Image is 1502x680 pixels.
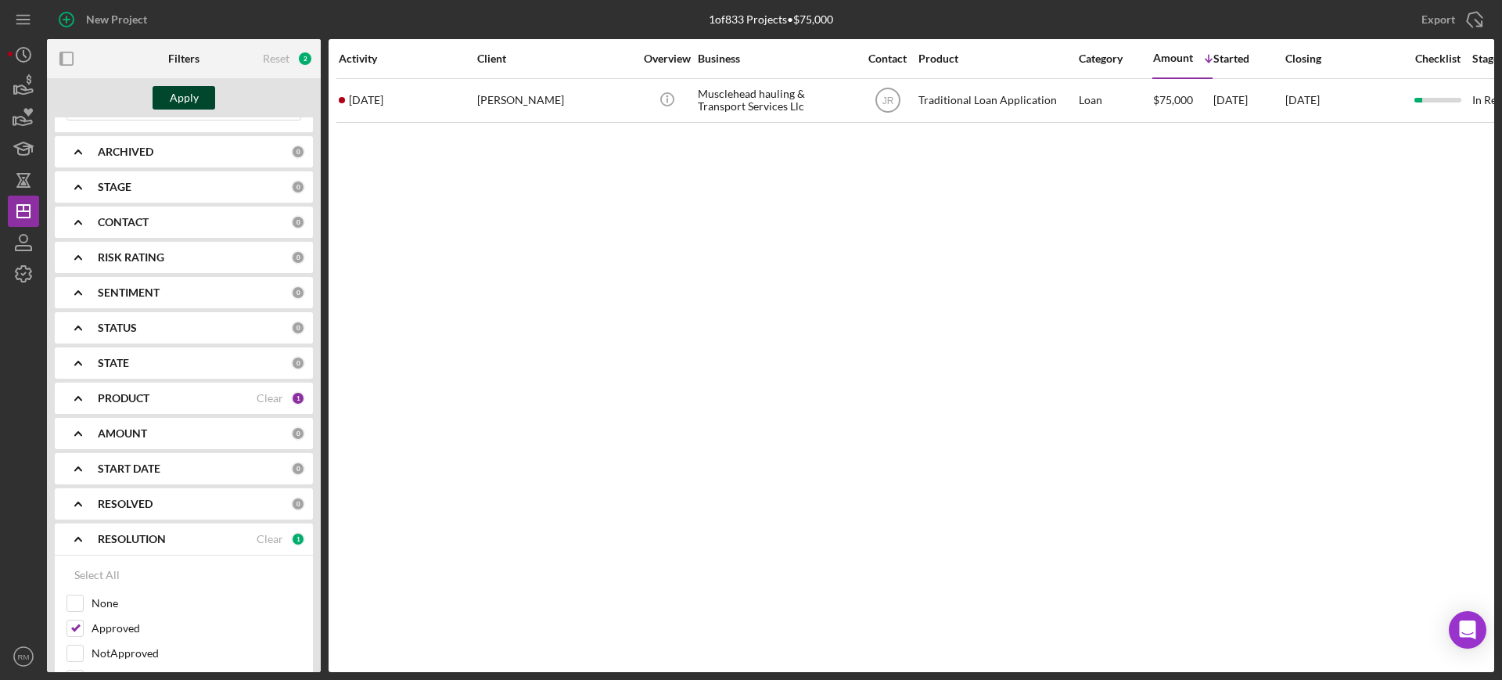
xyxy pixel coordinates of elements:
div: Closing [1285,52,1403,65]
div: Clear [257,533,283,545]
div: 0 [291,145,305,159]
div: Business [698,52,854,65]
div: Musclehead hauling & Transport Services Llc [698,80,854,121]
button: Select All [66,559,128,591]
b: STATUS [98,322,137,334]
div: 0 [291,321,305,335]
div: Client [477,52,634,65]
div: 1 [291,532,305,546]
b: RISK RATING [98,251,164,264]
div: Category [1079,52,1152,65]
div: 0 [291,462,305,476]
label: None [92,595,301,611]
div: Open Intercom Messenger [1449,611,1486,649]
div: Select All [74,559,120,591]
b: ARCHIVED [98,146,153,158]
button: New Project [47,4,163,35]
div: Apply [170,86,199,110]
time: 2025-08-01 04:53 [349,94,383,106]
div: 0 [291,426,305,441]
button: Apply [153,86,215,110]
b: SENTIMENT [98,286,160,299]
b: RESOLVED [98,498,153,510]
label: Approved [92,621,301,636]
div: 0 [291,180,305,194]
div: [PERSON_NAME] [477,80,634,121]
div: $75,000 [1153,80,1212,121]
div: Traditional Loan Application [918,80,1075,121]
b: START DATE [98,462,160,475]
label: NotApproved [92,646,301,661]
button: Export [1406,4,1494,35]
b: RESOLUTION [98,533,166,545]
div: Overview [638,52,696,65]
div: 0 [291,215,305,229]
div: 1 [291,391,305,405]
div: New Project [86,4,147,35]
div: Export [1421,4,1455,35]
div: Started [1213,52,1284,65]
div: Checklist [1404,52,1471,65]
div: Reset [263,52,289,65]
b: Filters [168,52,199,65]
div: 2 [297,51,313,67]
div: 0 [291,497,305,511]
b: CONTACT [98,216,149,228]
time: [DATE] [1285,93,1320,106]
div: 0 [291,356,305,370]
div: Contact [858,52,917,65]
div: [DATE] [1213,80,1284,121]
b: PRODUCT [98,392,149,405]
div: 0 [291,250,305,264]
b: AMOUNT [98,427,147,440]
div: Activity [339,52,476,65]
div: 0 [291,286,305,300]
div: Loan [1079,80,1152,121]
div: Clear [257,392,283,405]
div: 1 of 833 Projects • $75,000 [709,13,833,26]
b: STATE [98,357,129,369]
b: STAGE [98,181,131,193]
text: RM [18,653,30,661]
text: JR [882,95,893,106]
button: RM [8,641,39,672]
div: Product [918,52,1075,65]
div: Amount [1153,52,1193,64]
